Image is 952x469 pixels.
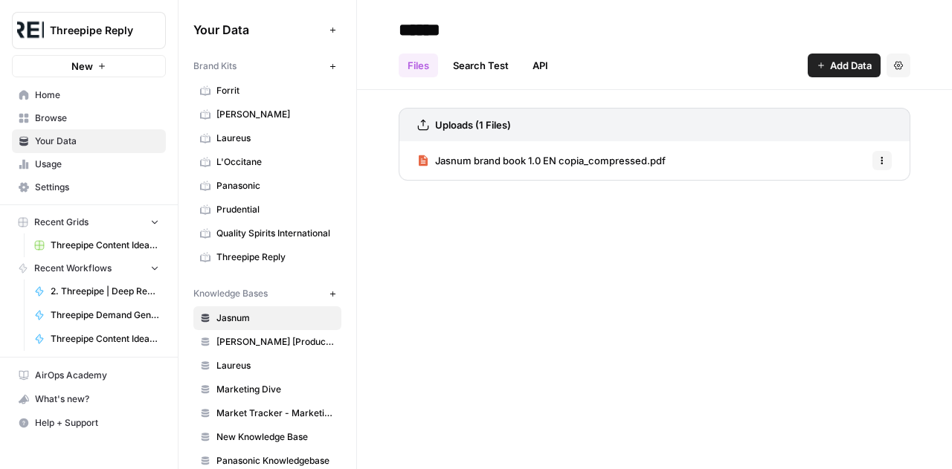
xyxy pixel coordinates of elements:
[193,21,324,39] span: Your Data
[216,84,335,97] span: Forrit
[216,454,335,468] span: Panasonic Knowledgebase
[51,285,159,298] span: 2. Threepipe | Deep Research & Content Brief Creator
[12,152,166,176] a: Usage
[12,363,166,387] a: AirOps Academy
[12,211,166,233] button: Recent Grids
[193,287,268,300] span: Knowledge Bases
[193,354,341,378] a: Laureus
[35,158,159,171] span: Usage
[444,54,518,77] a: Search Test
[13,388,165,410] div: What's new?
[28,279,166,303] a: 2. Threepipe | Deep Research & Content Brief Creator
[12,411,166,435] button: Help + Support
[399,54,438,77] a: Files
[12,106,166,130] a: Browse
[35,416,159,430] span: Help + Support
[193,198,341,221] a: Prudential
[216,407,335,420] span: Market Tracker - Marketing + Advertising
[193,103,341,126] a: [PERSON_NAME]
[216,179,335,193] span: Panasonic
[34,216,89,229] span: Recent Grids
[193,378,341,401] a: Marketing Dive
[12,55,166,77] button: New
[12,387,166,411] button: What's new?
[216,155,335,169] span: L'Occitane
[28,327,166,351] a: Threepipe Content Ideation _Test
[216,335,335,349] span: [PERSON_NAME] [Products]
[17,17,44,44] img: Threepipe Reply Logo
[35,181,159,194] span: Settings
[51,239,159,252] span: Threepipe Content Ideation Grid
[216,359,335,372] span: Laureus
[193,126,341,150] a: Laureus
[35,88,159,102] span: Home
[193,401,341,425] a: Market Tracker - Marketing + Advertising
[50,23,140,38] span: Threepipe Reply
[808,54,881,77] button: Add Data
[216,108,335,121] span: [PERSON_NAME]
[12,129,166,153] a: Your Data
[12,257,166,279] button: Recent Workflows
[193,425,341,449] a: New Knowledge Base
[28,303,166,327] a: Threepipe Demand Generation Content Producer (Amazon)
[35,135,159,148] span: Your Data
[216,311,335,325] span: Jasnum
[216,250,335,264] span: Threepipe Reply
[12,83,166,107] a: Home
[216,430,335,444] span: New Knowledge Base
[417,141,666,180] a: Jasnum brand book 1.0 EN copia_compressed.pdf
[435,153,666,168] span: Jasnum brand book 1.0 EN copia_compressed.pdf
[193,330,341,354] a: [PERSON_NAME] [Products]
[193,174,341,198] a: Panasonic
[193,306,341,330] a: Jasnum
[524,54,557,77] a: API
[35,111,159,125] span: Browse
[51,332,159,346] span: Threepipe Content Ideation _Test
[216,132,335,145] span: Laureus
[51,308,159,322] span: Threepipe Demand Generation Content Producer (Amazon)
[830,58,872,73] span: Add Data
[35,369,159,382] span: AirOps Academy
[193,245,341,269] a: Threepipe Reply
[12,175,166,199] a: Settings
[216,383,335,396] span: Marketing Dive
[435,117,511,132] h3: Uploads (1 Files)
[71,59,93,74] span: New
[417,109,511,141] a: Uploads (1 Files)
[193,221,341,245] a: Quality Spirits International
[12,12,166,49] button: Workspace: Threepipe Reply
[216,203,335,216] span: Prudential
[193,150,341,174] a: L'Occitane
[193,79,341,103] a: Forrit
[216,227,335,240] span: Quality Spirits International
[28,233,166,257] a: Threepipe Content Ideation Grid
[34,262,112,275] span: Recent Workflows
[193,59,237,73] span: Brand Kits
